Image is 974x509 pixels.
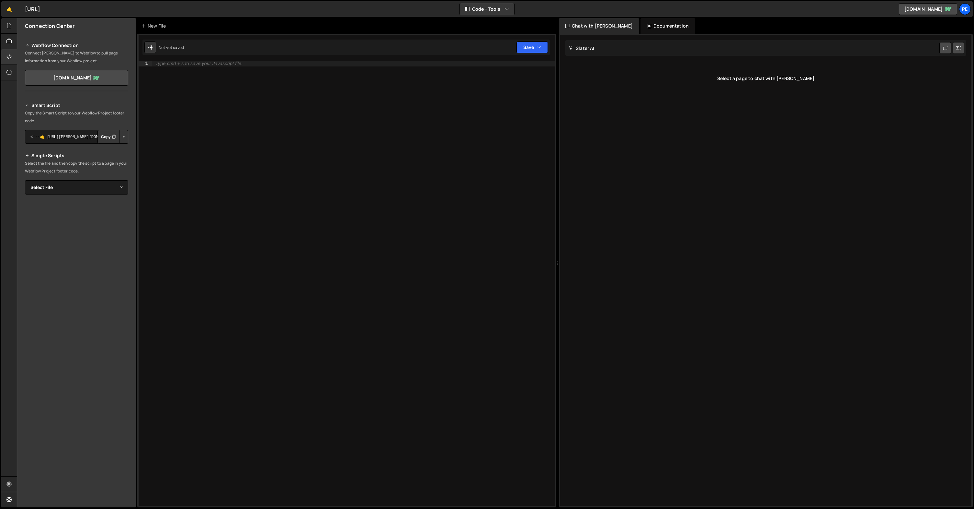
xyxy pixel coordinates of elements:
[640,18,695,34] div: Documentation
[141,23,168,29] div: New File
[959,3,971,15] a: Pe
[516,41,548,53] button: Save
[25,160,128,175] p: Select the file and then copy the script to a page in your Webflow Project footer code.
[569,45,595,51] h2: Slater AI
[139,61,152,66] div: 1
[25,22,74,30] h2: Connection Center
[25,205,129,264] iframe: YouTube video player
[25,109,128,125] p: Copy the Smart Script to your Webflow Project footer code.
[1,1,17,17] a: 🤙
[25,41,128,49] h2: Webflow Connection
[97,130,128,144] div: Button group with nested dropdown
[25,101,128,109] h2: Smart Script
[899,3,957,15] a: [DOMAIN_NAME]
[25,268,129,326] iframe: YouTube video player
[565,65,966,91] div: Select a page to chat with [PERSON_NAME]
[25,70,128,86] a: [DOMAIN_NAME]
[25,130,128,144] textarea: <!--🤙 [URL][PERSON_NAME][DOMAIN_NAME]> <script>document.addEventListener("DOMContentLoaded", func...
[25,152,128,160] h2: Simple Scripts
[97,130,119,144] button: Copy
[460,3,514,15] button: Code + Tools
[159,45,184,50] div: Not yet saved
[25,5,40,13] div: [URL]
[155,61,243,66] div: Type cmd + s to save your Javascript file.
[25,49,128,65] p: Connect [PERSON_NAME] to Webflow to pull page information from your Webflow project
[559,18,639,34] div: Chat with [PERSON_NAME]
